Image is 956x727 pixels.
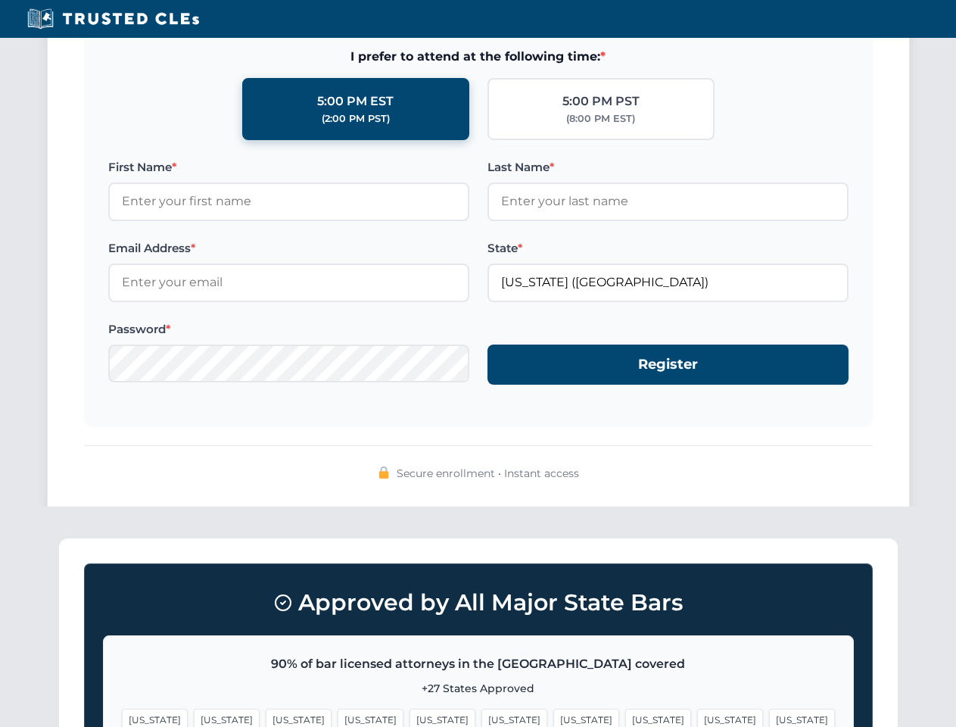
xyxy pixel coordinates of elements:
[562,92,640,111] div: 5:00 PM PST
[108,264,469,301] input: Enter your email
[103,582,854,623] h3: Approved by All Major State Bars
[487,264,849,301] input: Florida (FL)
[322,111,390,126] div: (2:00 PM PST)
[487,183,849,220] input: Enter your last name
[108,158,469,176] label: First Name
[566,111,635,126] div: (8:00 PM EST)
[487,239,849,257] label: State
[108,183,469,220] input: Enter your first name
[317,92,394,111] div: 5:00 PM EST
[108,47,849,67] span: I prefer to attend at the following time:
[378,466,390,479] img: 🔒
[23,8,204,30] img: Trusted CLEs
[487,158,849,176] label: Last Name
[108,239,469,257] label: Email Address
[397,465,579,482] span: Secure enrollment • Instant access
[108,320,469,339] label: Password
[122,680,835,697] p: +27 States Approved
[487,345,849,385] button: Register
[122,654,835,674] p: 90% of bar licensed attorneys in the [GEOGRAPHIC_DATA] covered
